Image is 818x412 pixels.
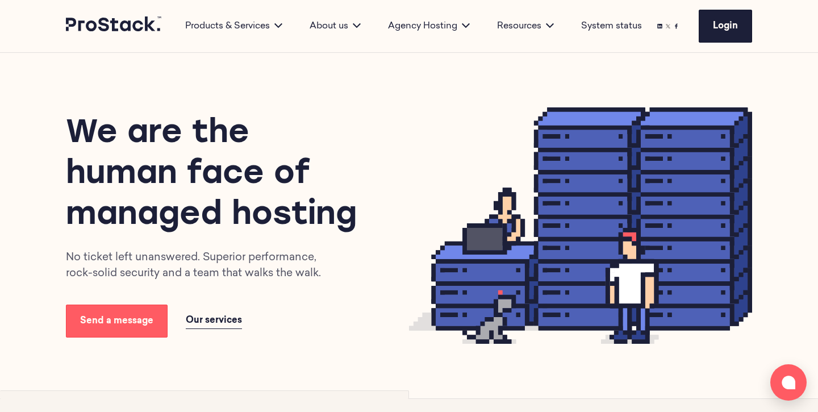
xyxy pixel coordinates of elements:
button: Open chat window [770,364,807,401]
span: Send a message [80,317,153,326]
h1: We are the human face of managed hosting [66,114,368,236]
div: Products & Services [172,19,296,33]
a: Send a message [66,305,168,338]
div: Agency Hosting [374,19,483,33]
div: About us [296,19,374,33]
span: Login [713,22,738,31]
p: No ticket left unanswered. Superior performance, rock-solid security and a team that walks the walk. [66,250,338,282]
a: Our services [186,313,242,329]
a: Login [699,10,752,43]
span: Our services [186,316,242,325]
a: Prostack logo [66,16,162,36]
div: Resources [483,19,567,33]
a: System status [581,19,642,33]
